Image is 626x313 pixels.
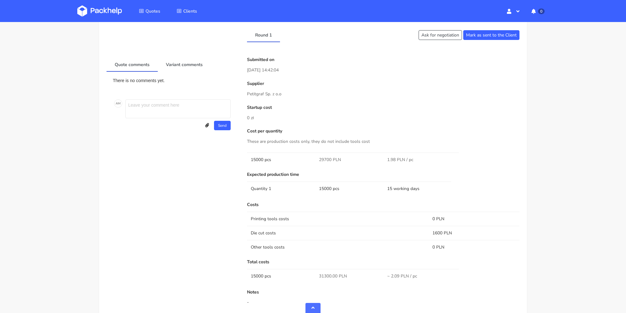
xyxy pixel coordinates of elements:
span: 0 [538,8,545,14]
p: Total costs [247,260,519,265]
p: Supplier [247,81,519,86]
td: Other tools costs [247,240,429,254]
p: Cost per quantity [247,129,519,134]
p: Costs [247,202,519,207]
p: Petitgraf Sp. z o.o [247,91,519,98]
p: Notes [247,290,519,295]
td: 15000 pcs [247,269,315,283]
p: [DATE] 14:42:04 [247,67,519,74]
a: Round 1 [247,28,280,42]
button: Send [214,121,231,130]
p: Startup cost [247,105,519,110]
a: Clients [169,5,205,17]
span: 29700 PLN [319,157,341,163]
td: Quantity 1 [247,182,315,196]
a: Quotes [131,5,168,17]
p: Submitted on [247,57,519,62]
a: Quote comments [107,57,158,71]
td: 0 PLN [429,240,519,254]
td: Printing tools costs [247,212,429,226]
span: A [116,99,118,108]
span: 1.98 PLN / pc [387,157,413,163]
p: Expected production time [247,172,519,177]
button: Mark as sent to the Client [463,30,519,40]
td: 15000 pcs [247,153,315,167]
td: 15000 pcs [315,182,383,196]
span: Clients [183,8,197,14]
span: 31300.00 PLN [319,273,347,279]
td: 0 PLN [429,212,519,226]
span: Quotes [146,8,160,14]
span: M [118,99,121,108]
td: 1600 PLN [429,226,519,240]
img: Dashboard [77,5,122,17]
td: Die cut costs [247,226,429,240]
p: There is no comments yet. [113,78,232,83]
p: These are production costs only, they do not include tools cost [247,138,519,145]
button: 0 [526,5,549,17]
a: Variant comments [158,57,211,71]
span: ~ 2.09 PLN / pc [387,273,417,279]
p: 0 zł [247,115,519,121]
td: 15 working days [383,182,452,196]
div: - [247,299,519,305]
button: Ask for negotiation [419,30,462,40]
